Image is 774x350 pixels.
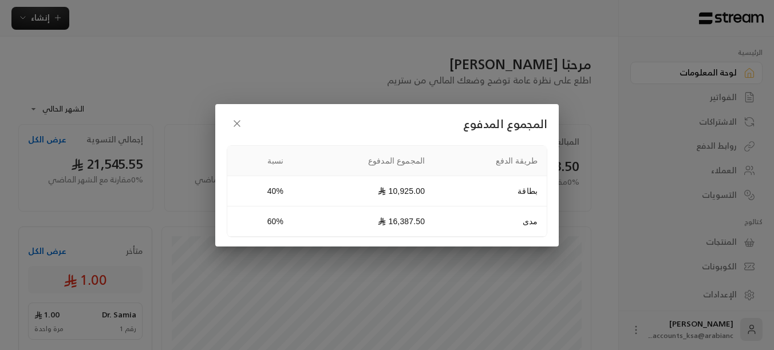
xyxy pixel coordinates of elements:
th: المجموع المدفوع [293,146,434,176]
th: طريقة الدفع [434,146,547,176]
td: مدى [434,206,547,237]
td: 40% [227,176,293,206]
td: 16,387.50 [293,206,434,237]
td: بطاقة [434,176,547,206]
h2: المجموع المدفوع [227,113,547,134]
td: 60% [227,206,293,237]
td: 10,925.00 [293,176,434,206]
th: نسبة [227,146,293,176]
